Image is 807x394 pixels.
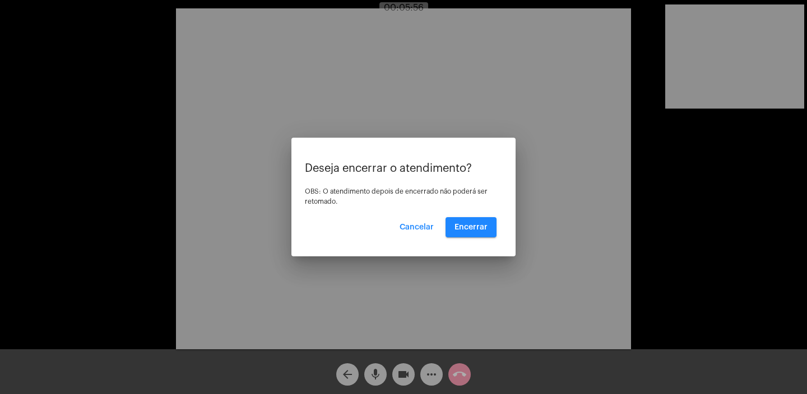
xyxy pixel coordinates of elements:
[305,188,488,205] span: OBS: O atendimento depois de encerrado não poderá ser retomado.
[400,223,434,231] span: Cancelar
[454,223,488,231] span: Encerrar
[446,217,497,237] button: Encerrar
[391,217,443,237] button: Cancelar
[305,162,502,175] p: Deseja encerrar o atendimento?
